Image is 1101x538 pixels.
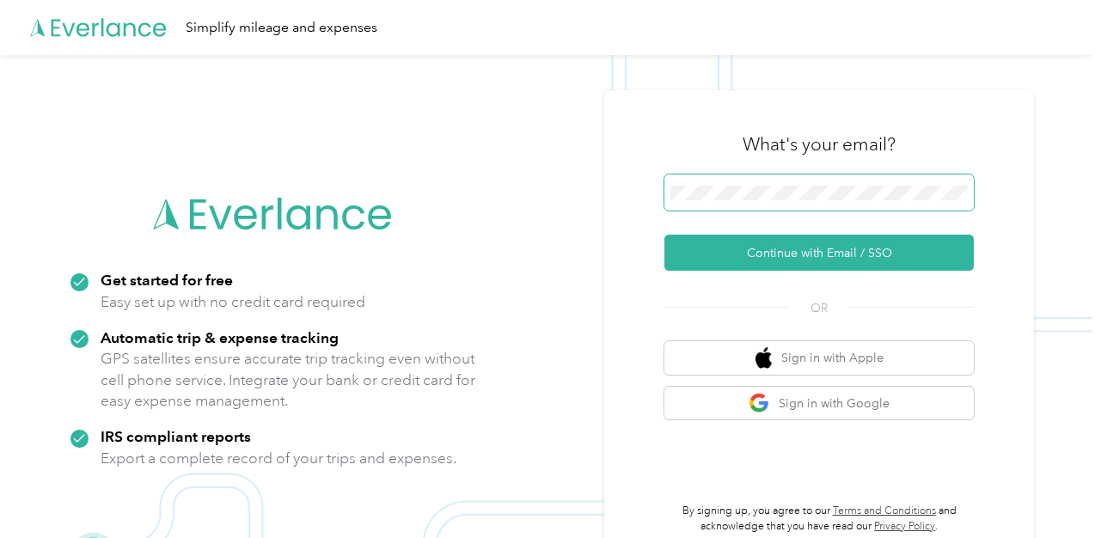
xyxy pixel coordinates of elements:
[789,299,849,317] span: OR
[101,448,456,469] p: Export a complete record of your trips and expenses.
[101,427,251,445] strong: IRS compliant reports
[101,271,233,289] strong: Get started for free
[101,328,339,346] strong: Automatic trip & expense tracking
[664,504,974,534] p: By signing up, you agree to our and acknowledge that you have read our .
[664,341,974,375] button: apple logoSign in with Apple
[101,291,365,313] p: Easy set up with no credit card required
[743,132,896,156] h3: What's your email?
[755,347,773,369] img: apple logo
[833,504,936,517] a: Terms and Conditions
[664,235,974,271] button: Continue with Email / SSO
[749,393,770,414] img: google logo
[186,17,377,39] div: Simplify mileage and expenses
[874,520,935,533] a: Privacy Policy
[101,348,476,412] p: GPS satellites ensure accurate trip tracking even without cell phone service. Integrate your bank...
[664,387,974,420] button: google logoSign in with Google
